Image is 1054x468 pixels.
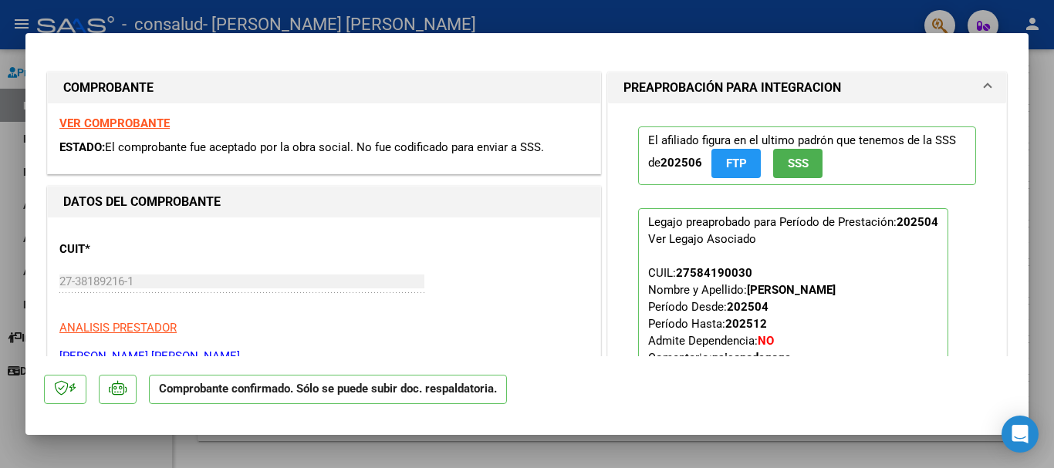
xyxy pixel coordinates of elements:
[897,215,938,229] strong: 202504
[726,157,747,171] span: FTP
[63,194,221,209] strong: DATOS DEL COMPROBANTE
[59,241,218,258] p: CUIT
[711,149,761,177] button: FTP
[747,283,836,297] strong: [PERSON_NAME]
[608,103,1006,408] div: PREAPROBACIÓN PARA INTEGRACION
[648,351,791,365] span: Comentario:
[638,126,976,184] p: El afiliado figura en el ultimo padrón que tenemos de la SSS de
[149,375,507,405] p: Comprobante confirmado. Sólo se puede subir doc. respaldatoria.
[712,351,791,365] strong: psicopedagoga
[727,300,769,314] strong: 202504
[608,72,1006,103] mat-expansion-panel-header: PREAPROBACIÓN PARA INTEGRACION
[648,266,836,365] span: CUIL: Nombre y Apellido: Período Desde: Período Hasta: Admite Dependencia:
[105,140,544,154] span: El comprobante fue aceptado por la obra social. No fue codificado para enviar a SSS.
[758,334,774,348] strong: NO
[725,317,767,331] strong: 202512
[1002,416,1039,453] div: Open Intercom Messenger
[59,348,589,365] p: [PERSON_NAME] [PERSON_NAME]
[59,140,105,154] span: ESTADO:
[773,149,823,177] button: SSS
[660,156,702,170] strong: 202506
[638,208,948,373] p: Legajo preaprobado para Período de Prestación:
[623,79,841,97] h1: PREAPROBACIÓN PARA INTEGRACION
[788,157,809,171] span: SSS
[59,116,170,130] a: VER COMPROBANTE
[59,321,177,335] span: ANALISIS PRESTADOR
[676,264,752,281] div: 27584190030
[63,80,154,95] strong: COMPROBANTE
[648,231,756,247] div: Ver Legajo Asociado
